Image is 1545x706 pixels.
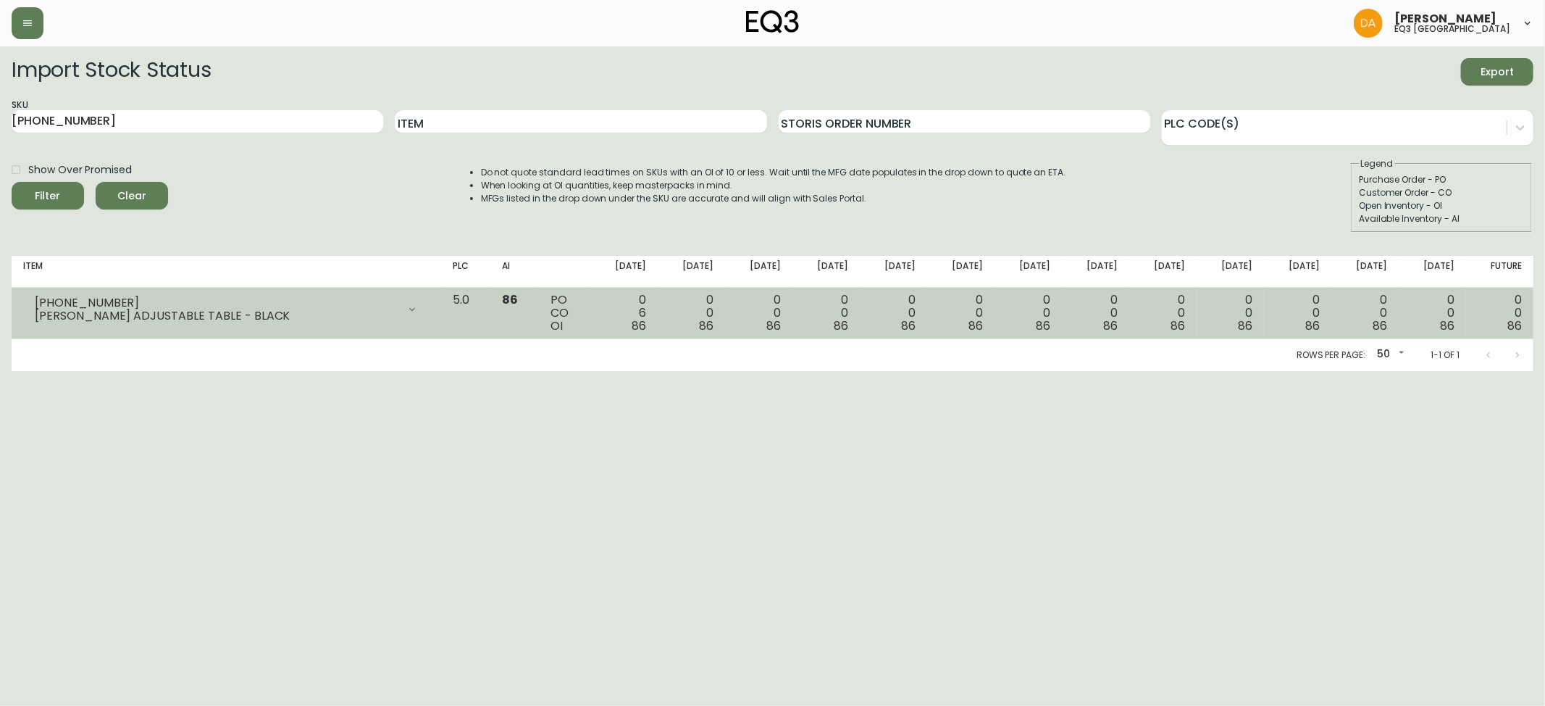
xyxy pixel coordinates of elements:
p: Rows per page: [1297,349,1365,362]
div: 0 0 [1343,294,1387,333]
div: 50 [1371,343,1407,367]
th: [DATE] [1129,256,1197,288]
div: 0 0 [737,294,781,333]
div: 0 0 [669,294,713,333]
span: 86 [1238,317,1252,334]
div: 0 0 [804,294,848,333]
div: 0 0 [1141,294,1185,333]
th: [DATE] [1399,256,1466,288]
th: [DATE] [860,256,927,288]
li: When looking at OI quantities, keep masterpacks in mind. [481,179,1066,192]
th: [DATE] [658,256,725,288]
p: 1-1 of 1 [1431,349,1460,362]
h5: eq3 [GEOGRAPHIC_DATA] [1394,25,1510,33]
span: Clear [107,187,156,205]
div: PO CO [550,294,579,333]
div: 0 0 [1006,294,1050,333]
span: 86 [1103,317,1118,334]
div: Customer Order - CO [1359,186,1524,199]
div: 0 0 [1478,294,1522,333]
button: Export [1461,58,1533,86]
li: Do not quote standard lead times on SKUs with an OI of 10 or less. Wait until the MFG date popula... [481,166,1066,179]
div: 0 6 [602,294,646,333]
span: 86 [502,291,518,308]
span: 86 [699,317,713,334]
span: 86 [766,317,781,334]
span: 86 [901,317,916,334]
img: dd1a7e8db21a0ac8adbf82b84ca05374 [1354,9,1383,38]
span: 86 [1507,317,1522,334]
th: [DATE] [590,256,658,288]
h2: Import Stock Status [12,58,211,86]
button: Filter [12,182,84,209]
span: 86 [1373,317,1387,334]
span: Export [1473,63,1522,81]
div: 0 0 [1208,294,1252,333]
th: [DATE] [1264,256,1331,288]
div: Available Inventory - AI [1359,212,1524,225]
span: 86 [1171,317,1185,334]
th: AI [490,256,539,288]
th: [DATE] [927,256,995,288]
span: 86 [1440,317,1454,334]
th: [DATE] [1197,256,1264,288]
th: [DATE] [725,256,792,288]
span: Show Over Promised [28,162,132,178]
th: PLC [441,256,490,288]
th: [DATE] [1062,256,1129,288]
span: 86 [632,317,646,334]
img: logo [746,10,800,33]
span: OI [550,317,563,334]
span: 86 [968,317,983,334]
span: 86 [1305,317,1320,334]
div: 0 0 [1410,294,1454,333]
th: [DATE] [792,256,860,288]
div: Purchase Order - PO [1359,173,1524,186]
th: Item [12,256,441,288]
span: 86 [834,317,848,334]
span: [PERSON_NAME] [1394,13,1496,25]
li: MFGs listed in the drop down under the SKU are accurate and will align with Sales Portal. [481,192,1066,205]
div: 0 0 [1276,294,1320,333]
td: 5.0 [441,288,490,339]
th: [DATE] [1331,256,1399,288]
button: Clear [96,182,168,209]
span: 86 [1036,317,1050,334]
th: Future [1466,256,1533,288]
div: 0 0 [1073,294,1118,333]
div: [PHONE_NUMBER] [35,296,398,310]
div: [PERSON_NAME] ADJUSTABLE TABLE - BLACK [35,310,398,323]
th: [DATE] [995,256,1062,288]
div: Open Inventory - OI [1359,199,1524,212]
div: 0 0 [939,294,983,333]
div: 0 0 [871,294,916,333]
legend: Legend [1359,157,1394,170]
div: [PHONE_NUMBER][PERSON_NAME] ADJUSTABLE TABLE - BLACK [23,294,430,325]
div: Filter [35,187,61,205]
